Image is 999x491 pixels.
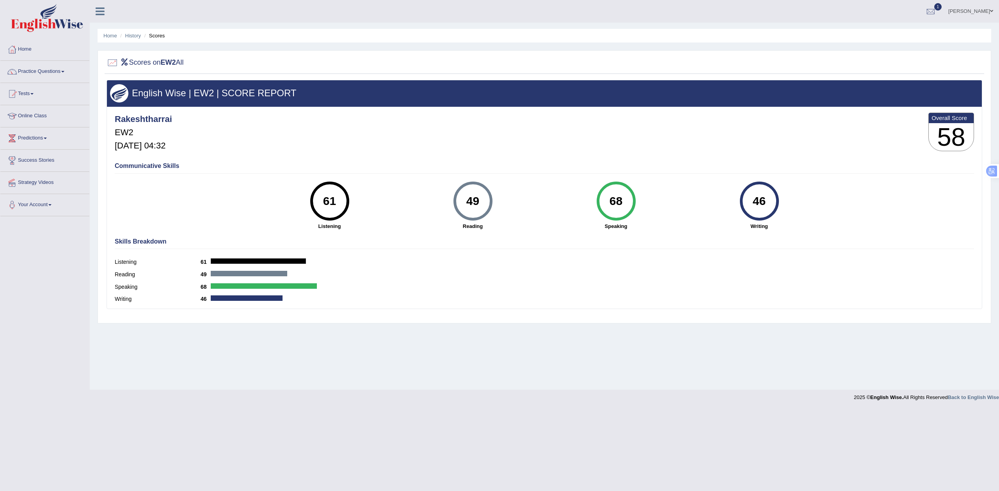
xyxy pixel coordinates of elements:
[115,295,201,303] label: Writing
[110,84,128,102] img: wings.png
[0,39,89,58] a: Home
[142,32,165,39] li: Scores
[115,238,974,245] h4: Skills Breakdown
[934,3,942,11] span: 1
[0,127,89,147] a: Predictions
[103,33,117,39] a: Home
[115,283,201,291] label: Speaking
[0,61,89,80] a: Practice Questions
[115,258,201,266] label: Listening
[115,270,201,279] label: Reading
[931,115,971,121] b: Overall Score
[115,128,172,137] h5: EW2
[405,223,540,230] strong: Reading
[125,33,141,39] a: History
[115,115,172,124] h4: Rakeshtharrai
[262,223,397,230] strong: Listening
[0,172,89,191] a: Strategy Videos
[315,185,344,217] div: 61
[161,58,176,66] b: EW2
[854,390,999,401] div: 2025 © All Rights Reserved
[201,271,211,277] b: 49
[0,150,89,169] a: Success Stories
[0,83,89,102] a: Tests
[115,141,172,150] h5: [DATE] 04:32
[201,296,211,302] b: 46
[201,259,211,265] b: 61
[929,123,974,151] h3: 58
[0,105,89,125] a: Online Class
[115,162,974,170] h4: Communicative Skills
[602,185,630,217] div: 68
[107,57,184,69] h2: Scores on All
[0,194,89,214] a: Your Account
[459,185,487,217] div: 49
[870,394,903,400] strong: English Wise.
[691,223,827,230] strong: Writing
[745,185,773,217] div: 46
[948,394,999,400] a: Back to English Wise
[201,284,211,290] b: 68
[548,223,684,230] strong: Speaking
[110,88,979,98] h3: English Wise | EW2 | SCORE REPORT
